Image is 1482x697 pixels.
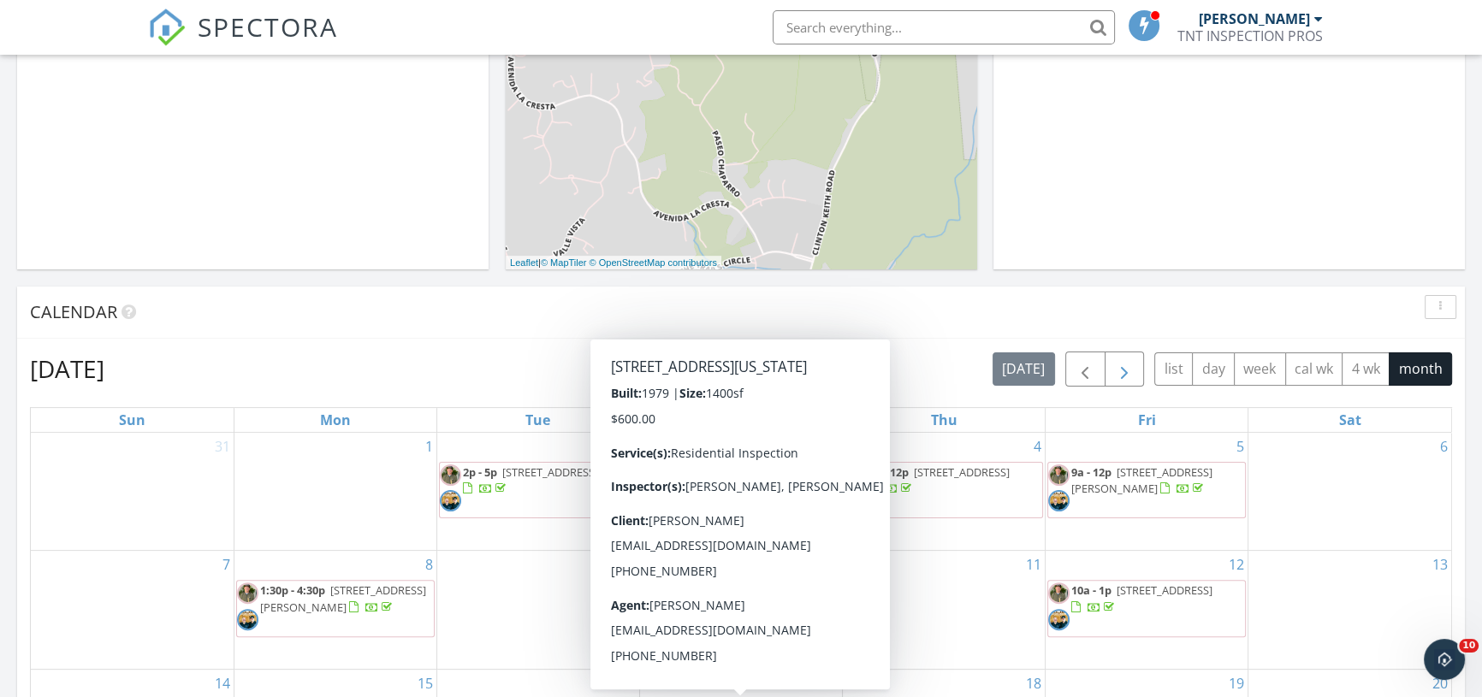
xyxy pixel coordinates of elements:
[148,9,186,46] img: The Best Home Inspection Software - Spectora
[236,580,435,636] a: 1:30p - 4:30p [STREET_ADDRESS][PERSON_NAME]
[590,257,717,268] a: © OpenStreetMap contributors
[993,352,1055,386] button: [DATE]
[463,464,497,480] span: 2p - 5p
[639,433,842,551] td: Go to September 3, 2025
[820,670,842,697] a: Go to September 17, 2025
[1048,609,1070,630] img: tnt_1.jpg
[219,551,234,578] a: Go to September 7, 2025
[116,408,149,432] a: Sunday
[541,257,587,268] a: © MapTiler
[1065,351,1106,387] button: Previous month
[234,433,436,551] td: Go to September 1, 2025
[773,10,1115,44] input: Search everything...
[1429,670,1451,697] a: Go to September 20, 2025
[1046,433,1248,551] td: Go to September 5, 2025
[148,23,338,59] a: SPECTORA
[1389,352,1452,386] button: month
[1199,10,1310,27] div: [PERSON_NAME]
[1336,408,1365,432] a: Saturday
[414,670,436,697] a: Go to September 15, 2025
[868,464,909,480] span: 9a - 12p
[440,490,461,511] img: tnt_1.jpg
[1437,433,1451,460] a: Go to September 6, 2025
[1071,582,1111,598] span: 10a - 1p
[237,582,258,604] img: brian.jpg
[1135,408,1159,432] a: Friday
[234,551,436,670] td: Go to September 8, 2025
[1177,27,1323,44] div: TNT INSPECTION PROS
[1248,433,1451,551] td: Go to September 6, 2025
[422,433,436,460] a: Go to September 1, 2025
[198,9,338,44] span: SPECTORA
[1030,433,1045,460] a: Go to September 4, 2025
[317,408,354,432] a: Monday
[843,551,1046,670] td: Go to September 11, 2025
[1047,580,1246,636] a: 10a - 1p [STREET_ADDRESS]
[1192,352,1235,386] button: day
[1023,551,1045,578] a: Go to September 11, 2025
[522,408,554,432] a: Tuesday
[440,464,461,486] img: brian.jpg
[1117,582,1212,598] span: [STREET_ADDRESS]
[1071,464,1212,496] a: 9a - 12p [STREET_ADDRESS][PERSON_NAME]
[625,433,639,460] a: Go to September 2, 2025
[845,464,867,486] img: brian.jpg
[1429,551,1451,578] a: Go to September 13, 2025
[422,551,436,578] a: Go to September 8, 2025
[1285,352,1343,386] button: cal wk
[639,551,842,670] td: Go to September 10, 2025
[463,464,598,496] a: 2p - 5p [STREET_ADDRESS]
[1047,462,1246,518] a: 9a - 12p [STREET_ADDRESS][PERSON_NAME]
[1342,352,1390,386] button: 4 wk
[1071,464,1212,496] span: [STREET_ADDRESS][PERSON_NAME]
[928,408,961,432] a: Thursday
[1048,464,1070,486] img: brian.jpg
[211,670,234,697] a: Go to September 14, 2025
[436,551,639,670] td: Go to September 9, 2025
[827,433,842,460] a: Go to September 3, 2025
[1424,639,1465,680] iframe: Intercom live chat
[1248,551,1451,670] td: Go to September 13, 2025
[1225,551,1248,578] a: Go to September 12, 2025
[843,433,1046,551] td: Go to September 4, 2025
[914,464,1010,480] span: [STREET_ADDRESS]
[1023,670,1045,697] a: Go to September 18, 2025
[31,433,234,551] td: Go to August 31, 2025
[260,582,426,614] a: 1:30p - 4:30p [STREET_ADDRESS][PERSON_NAME]
[30,300,117,323] span: Calendar
[30,351,104,386] h2: [DATE]
[1234,352,1286,386] button: week
[436,433,639,551] td: Go to September 2, 2025
[439,462,637,518] a: 2p - 5p [STREET_ADDRESS]
[1071,582,1212,614] a: 10a - 1p [STREET_ADDRESS]
[1225,670,1248,697] a: Go to September 19, 2025
[1048,490,1070,511] img: tnt_1.jpg
[1233,433,1248,460] a: Go to September 5, 2025
[260,582,426,614] span: [STREET_ADDRESS][PERSON_NAME]
[31,551,234,670] td: Go to September 7, 2025
[820,551,842,578] a: Go to September 10, 2025
[502,464,598,480] span: [STREET_ADDRESS]
[868,464,1010,496] a: 9a - 12p [STREET_ADDRESS]
[1459,639,1479,653] span: 10
[1105,351,1145,387] button: Next month
[1048,582,1070,604] img: brian.jpg
[845,462,1043,518] a: 9a - 12p [STREET_ADDRESS]
[845,490,867,511] img: tnt_1.jpg
[723,408,759,432] a: Wednesday
[1154,352,1193,386] button: list
[1071,464,1111,480] span: 9a - 12p
[237,609,258,630] img: tnt_1.jpg
[1046,551,1248,670] td: Go to September 12, 2025
[617,670,639,697] a: Go to September 16, 2025
[625,551,639,578] a: Go to September 9, 2025
[510,257,538,268] a: Leaflet
[506,256,721,270] div: |
[260,582,325,598] span: 1:30p - 4:30p
[211,433,234,460] a: Go to August 31, 2025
